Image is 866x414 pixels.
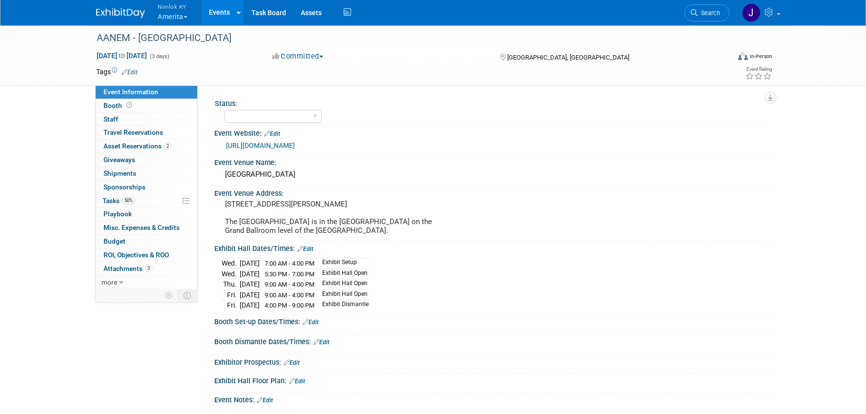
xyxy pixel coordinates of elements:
span: Playbook [103,210,132,218]
td: Thu. [222,279,240,290]
span: Travel Reservations [103,128,163,136]
td: Exhibit Hall Open [316,290,369,300]
span: Budget [103,237,125,245]
a: more [96,276,197,289]
div: Exhibitor Prospectus: [214,355,770,368]
span: Tasks [103,197,135,205]
span: Booth not reserved yet [124,102,134,109]
a: Edit [289,378,305,385]
span: 5:30 PM - 7:00 PM [265,270,314,278]
td: Exhibit Setup [316,258,369,269]
span: Booth [103,102,134,109]
span: ROI, Objectives & ROO [103,251,169,259]
td: Toggle Event Tabs [178,289,198,302]
a: Search [684,4,729,21]
a: Edit [303,319,319,326]
a: Booth [96,99,197,112]
a: Edit [122,69,138,76]
span: Sponsorships [103,183,145,191]
a: ROI, Objectives & ROO [96,248,197,262]
div: Event Notes: [214,393,770,405]
a: Asset Reservations2 [96,140,197,153]
td: Exhibit Dismantle [316,300,369,310]
div: Event Rating [745,67,772,72]
div: AANEM - [GEOGRAPHIC_DATA] [93,29,715,47]
span: 7:00 AM - 4:00 PM [265,260,314,267]
span: Staff [103,115,118,123]
div: Booth Dismantle Dates/Times: [214,334,770,347]
td: [DATE] [240,290,260,300]
span: 9:00 AM - 4:00 PM [265,281,314,288]
pre: [STREET_ADDRESS][PERSON_NAME] The [GEOGRAPHIC_DATA] is in the [GEOGRAPHIC_DATA] on the Grand Ball... [225,200,435,235]
span: Nimlok KY [158,1,187,12]
a: Edit [297,246,313,252]
td: [DATE] [240,258,260,269]
td: Wed. [222,258,240,269]
div: Booth Set-up Dates/Times: [214,314,770,327]
a: Staff [96,113,197,126]
td: Fri. [222,290,240,300]
span: [GEOGRAPHIC_DATA], [GEOGRAPHIC_DATA] [507,54,629,61]
div: Status: [215,96,765,108]
span: [DATE] [DATE] [96,51,147,60]
a: Travel Reservations [96,126,197,139]
span: 50% [122,197,135,204]
span: Misc. Expenses & Credits [103,224,180,231]
span: (3 days) [149,53,169,60]
img: ExhibitDay [96,8,145,18]
span: Attachments [103,265,152,272]
td: [DATE] [240,300,260,310]
a: Edit [313,339,330,346]
td: Exhibit Hall Open [316,269,369,279]
div: Exhibit Hall Dates/Times: [214,241,770,254]
div: Event Venue Name: [214,155,770,167]
td: [DATE] [240,269,260,279]
img: Jamie Dunn [742,3,761,22]
a: Tasks50% [96,194,197,207]
td: [DATE] [240,279,260,290]
span: Event Information [103,88,158,96]
div: In-Person [749,53,772,60]
span: 9:00 AM - 4:00 PM [265,291,314,299]
td: Tags [96,67,138,77]
td: Wed. [222,269,240,279]
a: Event Information [96,85,197,99]
div: Event Format [672,51,772,65]
div: Event Website: [214,126,770,139]
span: Asset Reservations [103,142,171,150]
span: 4:00 PM - 9:00 PM [265,302,314,309]
a: Attachments3 [96,262,197,275]
td: Fri. [222,300,240,310]
a: Playbook [96,207,197,221]
a: Shipments [96,167,197,180]
span: 2 [164,143,171,150]
div: [GEOGRAPHIC_DATA] [222,167,763,182]
td: Exhibit Hall Open [316,279,369,290]
a: Edit [257,397,273,404]
img: Format-Inperson.png [738,52,748,60]
button: Committed [269,51,327,62]
td: Personalize Event Tab Strip [161,289,178,302]
a: Budget [96,235,197,248]
span: Shipments [103,169,136,177]
a: [URL][DOMAIN_NAME] [226,142,295,149]
span: Giveaways [103,156,135,164]
a: Edit [264,130,280,137]
a: Sponsorships [96,181,197,194]
a: Edit [284,359,300,366]
a: Misc. Expenses & Credits [96,221,197,234]
span: more [102,278,117,286]
span: Search [698,9,720,17]
div: Event Venue Address: [214,186,770,198]
div: Exhibit Hall Floor Plan: [214,373,770,386]
a: Giveaways [96,153,197,166]
span: 3 [145,265,152,272]
span: to [117,52,126,60]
